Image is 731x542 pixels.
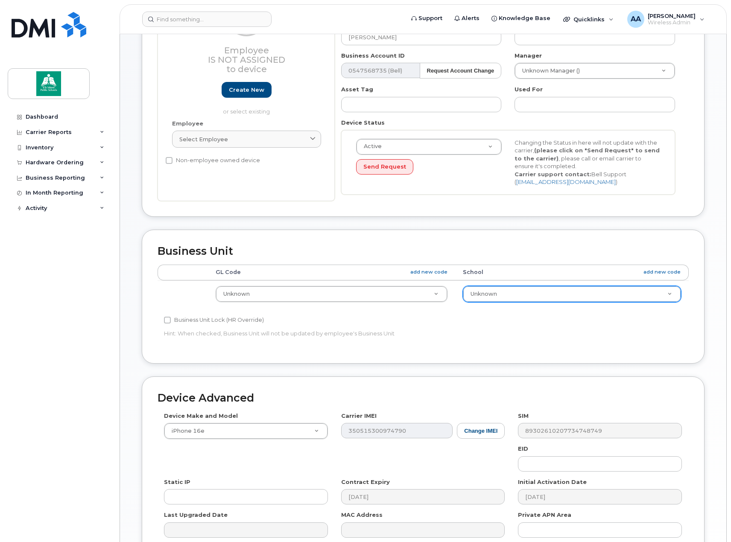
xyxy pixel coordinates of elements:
[172,119,203,128] label: Employee
[164,423,327,439] a: iPhone 16e
[455,265,689,280] th: School
[172,46,321,74] h3: Employee
[631,14,641,24] span: AA
[518,478,587,486] label: Initial Activation Date
[515,63,675,79] a: Unknown Manager ()
[515,147,660,162] strong: (please click on "Send Request" to send to the carrier)
[341,412,377,420] label: Carrier IMEI
[158,392,689,404] h2: Device Advanced
[448,10,485,27] a: Alerts
[341,478,390,486] label: Contract Expiry
[179,135,228,143] span: Select employee
[485,10,556,27] a: Knowledge Base
[517,67,580,75] span: Unknown Manager ()
[164,329,505,338] p: Hint: When checked, Business Unit will not be updated by employee's Business Unit
[418,14,442,23] span: Support
[516,178,616,185] a: [EMAIL_ADDRESS][DOMAIN_NAME]
[420,63,502,79] button: Request Account Change
[648,12,696,19] span: [PERSON_NAME]
[164,315,264,325] label: Business Unit Lock (HR Override)
[643,268,681,276] a: add new code
[341,85,373,93] label: Asset Tag
[518,445,528,453] label: EID
[573,16,605,23] span: Quicklinks
[164,317,171,323] input: Business Unit Lock (HR Override)
[208,55,285,65] span: Is not assigned
[518,511,571,519] label: Private APN Area
[208,265,455,280] th: GL Code
[410,268,447,276] a: add new code
[172,108,321,116] p: or select existing
[166,157,173,164] input: Non-employee owned device
[621,11,711,28] div: Alyssa Alvarado
[515,171,591,178] strong: Carrier support contact:
[557,11,620,28] div: Quicklinks
[341,119,385,127] label: Device Status
[226,64,267,74] span: to device
[463,286,681,302] a: Unknown
[164,478,190,486] label: Static IP
[405,10,448,27] a: Support
[356,159,413,175] button: Send Request
[359,143,382,150] span: Active
[172,131,321,148] a: Select employee
[216,286,447,302] a: Unknown
[222,82,272,98] a: Create new
[508,139,667,186] div: Changing the Status in here will not update with the carrier, , please call or email carrier to e...
[457,423,505,439] button: Change IMEI
[223,291,250,297] span: Unknown
[164,511,228,519] label: Last Upgraded Date
[518,412,529,420] label: SIM
[462,14,480,23] span: Alerts
[427,67,494,74] strong: Request Account Change
[142,12,272,27] input: Find something...
[341,52,405,60] label: Business Account ID
[499,14,550,23] span: Knowledge Base
[341,511,383,519] label: MAC Address
[515,52,542,60] label: Manager
[167,427,205,435] span: iPhone 16e
[158,245,689,257] h2: Business Unit
[164,412,238,420] label: Device Make and Model
[166,155,260,166] label: Non-employee owned device
[471,291,497,297] span: Unknown
[357,139,501,154] a: Active
[515,85,543,93] label: Used For
[648,19,696,26] span: Wireless Admin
